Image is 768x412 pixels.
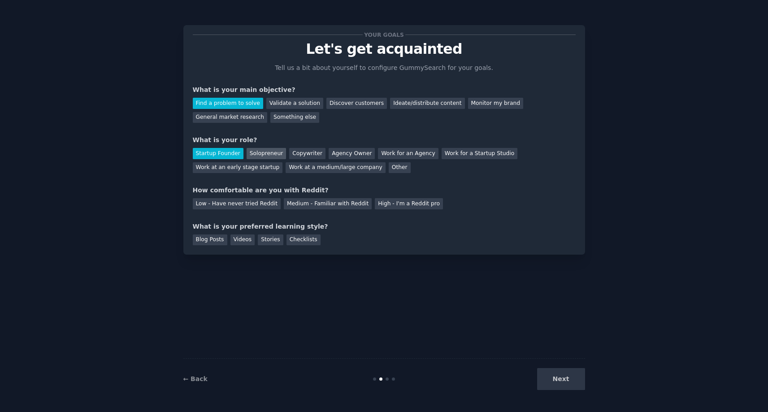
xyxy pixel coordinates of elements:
span: Your goals [363,30,406,39]
div: Checklists [286,234,321,246]
div: Work at a medium/large company [286,162,385,173]
div: What is your main objective? [193,85,576,95]
div: Videos [230,234,255,246]
div: Ideate/distribute content [390,98,464,109]
div: Monitor my brand [468,98,523,109]
div: Work for an Agency [378,148,438,159]
div: What is your role? [193,135,576,145]
div: Stories [258,234,283,246]
div: How comfortable are you with Reddit? [193,186,576,195]
div: Validate a solution [266,98,323,109]
div: High - I'm a Reddit pro [375,198,443,209]
div: Something else [270,112,319,123]
a: ← Back [183,375,208,382]
div: General market research [193,112,268,123]
div: Find a problem to solve [193,98,263,109]
p: Let's get acquainted [193,41,576,57]
div: Blog Posts [193,234,227,246]
div: Copywriter [289,148,325,159]
div: Startup Founder [193,148,243,159]
div: Agency Owner [329,148,375,159]
div: Work at an early stage startup [193,162,283,173]
div: Discover customers [326,98,387,109]
div: What is your preferred learning style? [193,222,576,231]
div: Solopreneur [247,148,286,159]
p: Tell us a bit about yourself to configure GummySearch for your goals. [271,63,497,73]
div: Medium - Familiar with Reddit [284,198,372,209]
div: Low - Have never tried Reddit [193,198,281,209]
div: Work for a Startup Studio [442,148,517,159]
div: Other [389,162,411,173]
